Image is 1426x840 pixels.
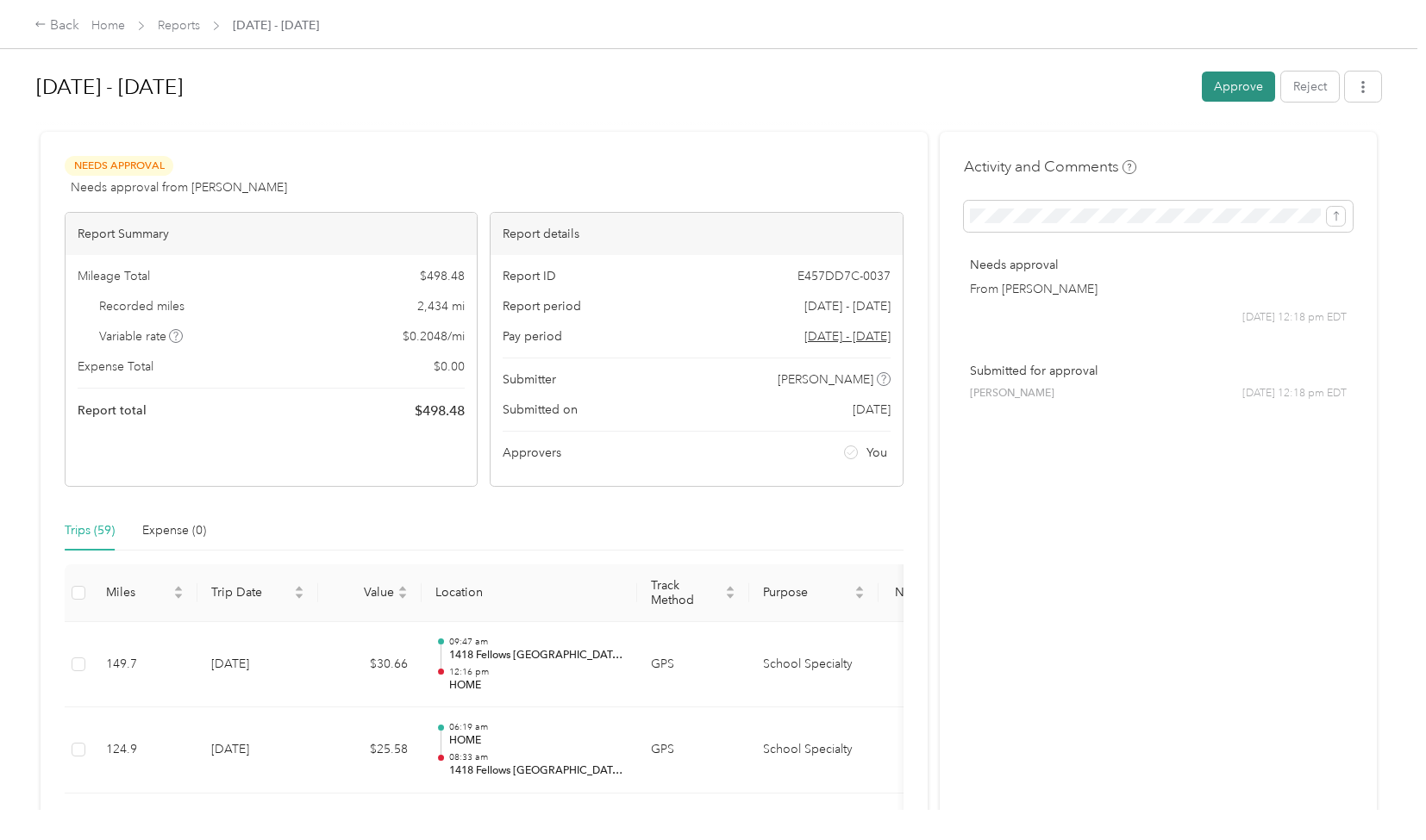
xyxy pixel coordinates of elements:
[397,591,408,601] span: caret-down
[866,444,887,462] span: You
[294,583,304,594] span: caret-up
[749,564,879,622] th: Purpose
[142,521,206,540] div: Expense (0)
[34,16,79,36] div: Back
[797,267,891,285] span: E457DD7C-0037
[434,358,465,376] span: $ 0.00
[36,66,1190,108] h1: Sep 1 - 30, 2025
[503,297,581,315] span: Report period
[651,578,722,607] span: Track Method
[92,564,197,622] th: Miles
[332,585,394,600] span: Value
[99,327,184,345] span: Variable rate
[637,622,749,708] td: GPS
[503,267,556,285] span: Report ID
[449,763,623,779] p: 1418 Fellows [GEOGRAPHIC_DATA], [GEOGRAPHIC_DATA], [GEOGRAPHIC_DATA]
[1242,310,1347,326] span: [DATE] 12:18 pm EDT
[78,401,147,420] span: Report total
[318,622,422,708] td: $30.66
[449,648,623,663] p: 1418 Fellows [GEOGRAPHIC_DATA], [GEOGRAPHIC_DATA], [GEOGRAPHIC_DATA]
[173,583,184,594] span: caret-up
[318,707,422,793] td: $25.58
[503,327,562,345] span: Pay period
[970,386,1054,401] span: [PERSON_NAME]
[763,585,851,600] span: Purpose
[78,267,150,285] span: Mileage Total
[211,585,291,600] span: Trip Date
[318,564,422,622] th: Value
[91,18,125,33] a: Home
[970,256,1347,274] p: Needs approval
[725,591,735,601] span: caret-down
[403,327,465,345] span: $ 0.2048 / mi
[397,583,408,594] span: caret-up
[92,622,197,708] td: 149.7
[449,636,623,648] p: 09:47 am
[970,362,1347,380] p: Submitted for approval
[66,213,477,255] div: Report Summary
[422,564,637,622] th: Location
[71,178,287,196] span: Needs approval from [PERSON_NAME]
[853,401,891,419] span: [DATE]
[233,16,319,34] span: [DATE] - [DATE]
[106,585,170,600] span: Miles
[197,622,318,708] td: [DATE]
[99,297,185,315] span: Recorded miles
[749,622,879,708] td: School Specialty
[854,591,865,601] span: caret-down
[92,707,197,793] td: 124.9
[449,807,623,819] p: 09:01 am
[449,666,623,678] p: 12:16 pm
[78,358,153,376] span: Expense Total
[637,707,749,793] td: GPS
[503,370,556,389] span: Submitter
[1281,72,1339,102] button: Reject
[804,297,891,315] span: [DATE] - [DATE]
[854,583,865,594] span: caret-up
[1242,386,1347,401] span: [DATE] 12:18 pm EDT
[749,707,879,793] td: School Specialty
[197,564,318,622] th: Trip Date
[294,591,304,601] span: caret-down
[415,401,465,421] span: $ 498.48
[964,156,1136,177] h4: Activity and Comments
[420,267,465,285] span: $ 498.48
[503,444,561,462] span: Approvers
[1329,744,1426,840] iframe: Everlance-gr Chat Button Frame
[158,18,200,33] a: Reports
[173,591,184,601] span: caret-down
[65,156,173,176] span: Needs Approval
[417,297,465,315] span: 2,434 mi
[449,678,623,694] p: HOME
[449,721,623,733] p: 06:19 am
[491,213,902,255] div: Report details
[1202,72,1275,102] button: Approve
[449,733,623,749] p: HOME
[449,751,623,763] p: 08:33 am
[879,564,943,622] th: Notes
[197,707,318,793] td: [DATE]
[637,564,749,622] th: Track Method
[804,327,891,345] span: Go to pay period
[65,521,115,540] div: Trips (59)
[503,401,578,419] span: Submitted on
[778,370,873,389] span: [PERSON_NAME]
[970,280,1347,298] p: From [PERSON_NAME]
[725,583,735,594] span: caret-up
